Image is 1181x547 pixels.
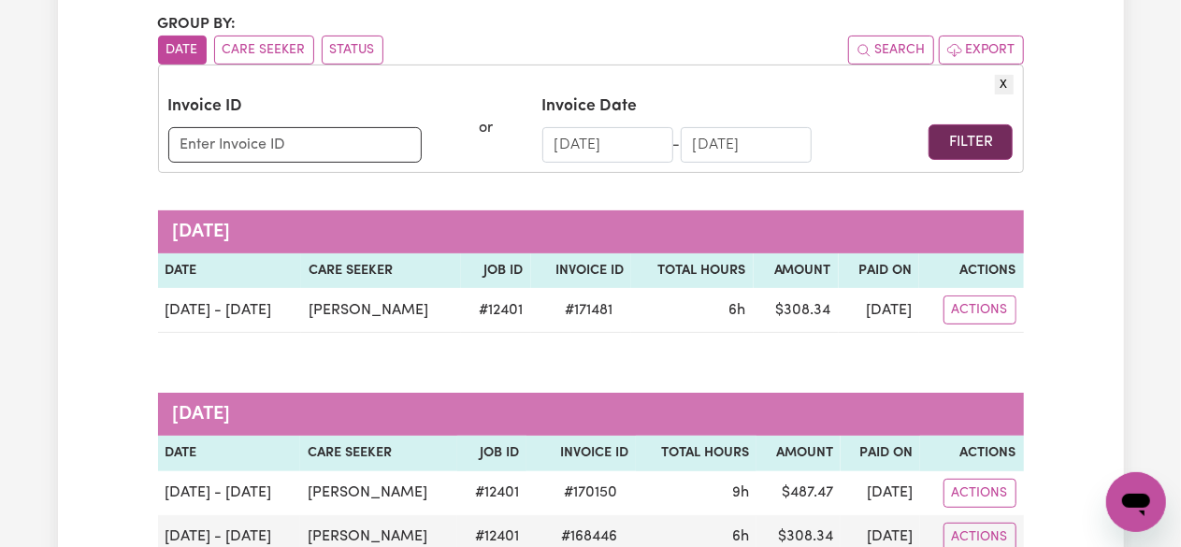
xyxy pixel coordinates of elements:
[158,253,302,289] th: Date
[756,436,841,471] th: Amount
[158,471,300,515] td: [DATE] - [DATE]
[158,288,302,333] td: [DATE] - [DATE]
[995,75,1014,94] button: X
[322,36,383,65] button: sort invoices by paid status
[754,253,839,289] th: Amount
[553,482,628,504] span: # 170150
[1106,472,1166,532] iframe: Button to launch messaging window
[554,299,624,322] span: # 171481
[300,471,458,515] td: [PERSON_NAME]
[457,471,526,515] td: # 12401
[732,529,749,544] span: 6 hours
[542,127,673,163] input: Start Date
[919,253,1023,289] th: Actions
[756,471,841,515] td: $ 487.47
[929,124,1013,160] button: Filter
[168,94,1014,162] form: or
[158,210,1024,253] caption: [DATE]
[841,436,920,471] th: Paid On
[681,127,812,163] input: End Date
[729,303,746,318] span: 6 hours
[158,436,300,471] th: Date
[542,94,638,119] label: Invoice Date
[631,253,753,289] th: Total Hours
[939,36,1024,65] button: Export
[158,393,1024,436] caption: [DATE]
[531,253,632,289] th: Invoice ID
[301,288,461,333] td: [PERSON_NAME]
[526,436,636,471] th: Invoice ID
[943,295,1016,324] button: Actions
[673,134,681,156] div: -
[461,253,531,289] th: Job ID
[839,288,919,333] td: [DATE]
[636,436,756,471] th: Total Hours
[300,436,458,471] th: Care Seeker
[841,471,920,515] td: [DATE]
[754,288,839,333] td: $ 308.34
[214,36,314,65] button: sort invoices by care seeker
[848,36,934,65] button: Search
[158,36,207,65] button: sort invoices by date
[168,94,243,119] label: Invoice ID
[920,436,1023,471] th: Actions
[943,479,1016,508] button: Actions
[158,17,237,32] span: Group by:
[839,253,919,289] th: Paid On
[457,436,526,471] th: Job ID
[168,127,422,163] input: Enter Invoice ID
[301,253,461,289] th: Care Seeker
[461,288,531,333] td: # 12401
[732,485,749,500] span: 9 hours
